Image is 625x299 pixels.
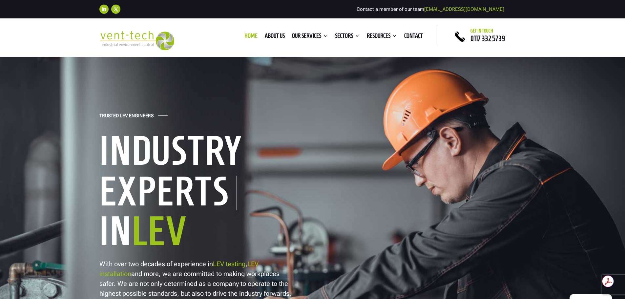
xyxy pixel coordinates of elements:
[99,31,175,50] img: 2023-09-27T08_35_16.549ZVENT-TECH---Clear-background
[99,113,154,122] h4: Trusted LEV Engineers
[99,5,109,14] a: Follow on LinkedIn
[292,33,328,41] a: Our Services
[111,5,120,14] a: Follow on X
[99,210,303,255] h1: In
[132,209,187,252] span: LEV
[244,33,258,41] a: Home
[367,33,397,41] a: Resources
[99,260,259,278] a: LEV installation
[470,28,493,33] span: Get in touch
[335,33,360,41] a: Sectors
[357,6,504,12] span: Contact a member of our team
[265,33,285,41] a: About us
[470,34,505,42] a: 0117 332 5739
[213,260,245,268] a: LEV testing
[99,176,237,210] h1: Experts
[424,6,504,12] a: [EMAIL_ADDRESS][DOMAIN_NAME]
[99,259,293,298] p: With over two decades of experience in , and more, we are committed to making workplaces safer. W...
[404,33,423,41] a: Contact
[99,130,303,175] h1: Industry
